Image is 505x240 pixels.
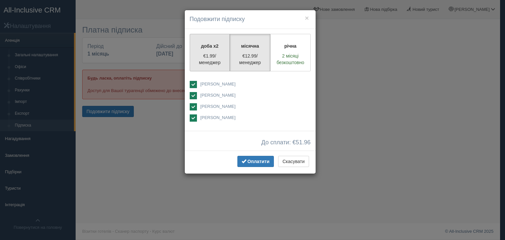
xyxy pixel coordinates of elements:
h4: Подовжити підписку [190,15,311,24]
p: €1.99/менеджер [194,53,226,66]
span: [PERSON_NAME] [200,82,235,86]
p: місячна [234,43,266,49]
span: [PERSON_NAME] [200,115,235,120]
span: 51.96 [296,139,310,146]
p: доба x2 [194,43,226,49]
p: 2 місяці безкоштовно [275,53,306,66]
button: × [305,14,309,21]
span: Оплатити [248,159,270,164]
button: Скасувати [278,156,309,167]
span: [PERSON_NAME] [200,93,235,98]
button: Оплатити [237,156,274,167]
p: €12.99/менеджер [234,53,266,66]
span: До сплати: € [261,139,311,146]
span: [PERSON_NAME] [200,104,235,109]
p: річна [275,43,306,49]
